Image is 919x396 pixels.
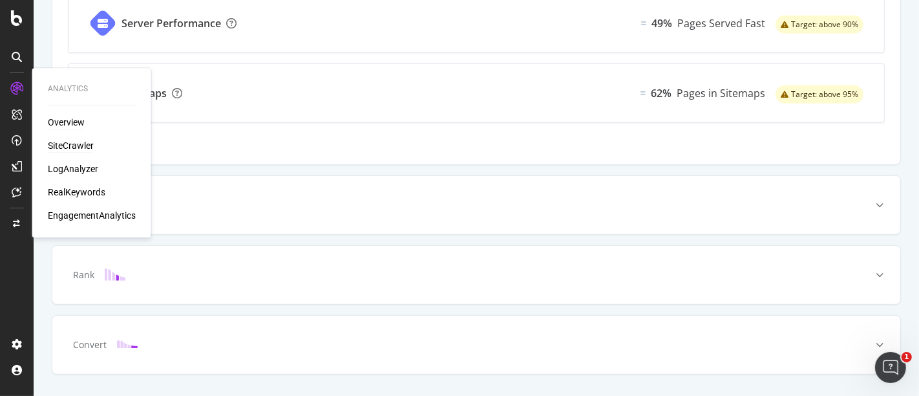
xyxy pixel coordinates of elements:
[48,209,136,222] a: EngagementAnalytics
[117,338,138,351] img: block-icon
[640,91,646,95] img: Equal
[791,21,858,28] span: Target: above 90%
[48,139,94,152] a: SiteCrawler
[48,83,136,94] div: Analytics
[48,162,98,175] a: LogAnalyzer
[48,186,105,199] a: RealKeywords
[73,269,94,281] div: Rank
[677,16,765,31] div: Pages Served Fast
[677,86,765,101] div: Pages in Sitemaps
[875,352,906,383] iframe: Intercom live chat
[48,116,85,129] a: Overview
[73,338,107,351] div: Convert
[651,16,672,31] div: 49%
[902,352,912,362] span: 1
[776,16,863,34] div: warning label
[651,86,671,101] div: 62%
[68,63,885,123] a: SitemapsEqual62%Pages in Sitemapswarning label
[791,91,858,98] span: Target: above 95%
[105,269,125,281] img: block-icon
[641,21,646,25] img: Equal
[776,85,863,104] div: warning label
[121,16,221,31] div: Server Performance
